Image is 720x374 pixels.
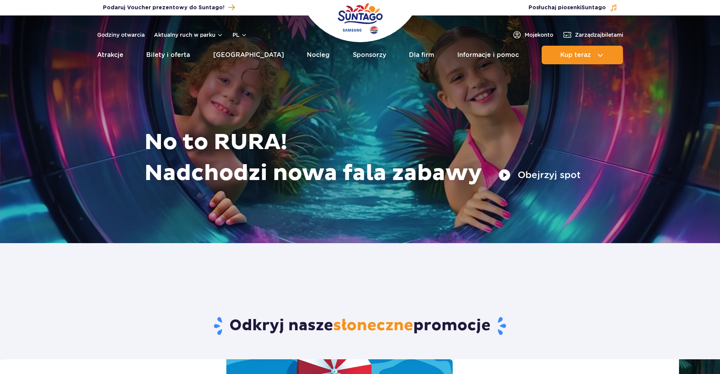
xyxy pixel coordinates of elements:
[133,316,587,336] h2: Odkryj nasze promocje
[97,31,145,39] a: Godziny otwarcia
[528,4,606,12] span: Posłuchaj piosenki
[498,169,581,181] button: Obejrzyj spot
[563,30,623,39] a: Zarządzajbiletami
[353,46,386,64] a: Sponsorzy
[307,46,330,64] a: Nocleg
[154,32,223,38] button: Aktualny ruch w parku
[103,2,235,13] a: Podaruj Voucher prezentowy do Suntago!
[333,316,413,335] span: słoneczne
[542,46,623,64] button: Kup teraz
[575,31,623,39] span: Zarządzaj biletami
[528,4,617,12] button: Posłuchaj piosenkiSuntago
[97,46,123,64] a: Atrakcje
[103,4,224,12] span: Podaruj Voucher prezentowy do Suntago!
[233,31,247,39] button: pl
[409,46,434,64] a: Dla firm
[146,46,190,64] a: Bilety i oferta
[525,31,553,39] span: Moje konto
[457,46,519,64] a: Informacje i pomoc
[144,127,581,189] h1: No to RURA! Nadchodzi nowa fala zabawy
[581,5,606,10] span: Suntago
[213,46,284,64] a: [GEOGRAPHIC_DATA]
[560,51,591,58] span: Kup teraz
[512,30,553,39] a: Mojekonto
